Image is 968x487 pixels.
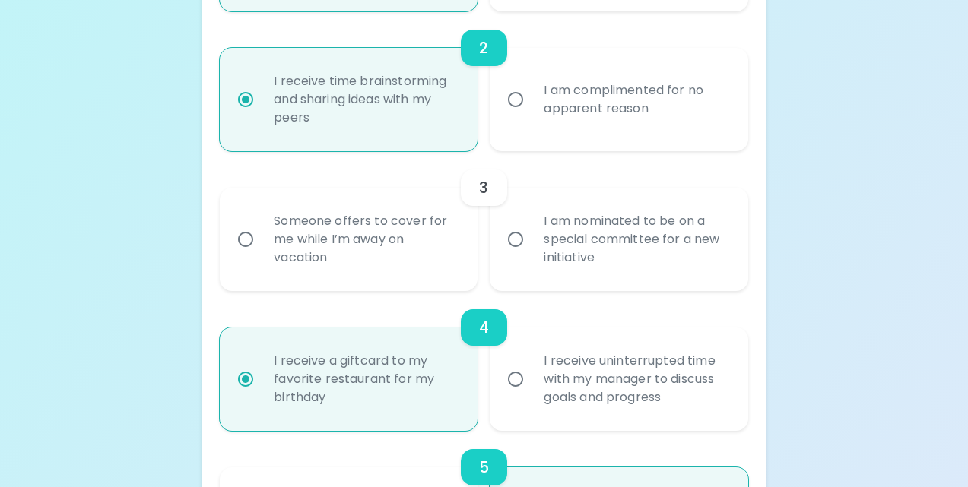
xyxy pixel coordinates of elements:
div: I am complimented for no apparent reason [532,63,739,136]
h6: 3 [479,176,488,200]
h6: 2 [479,36,488,60]
h6: 4 [479,315,489,340]
div: I am nominated to be on a special committee for a new initiative [532,194,739,285]
div: I receive time brainstorming and sharing ideas with my peers [262,54,469,145]
div: I receive uninterrupted time with my manager to discuss goals and progress [532,334,739,425]
h6: 5 [479,455,489,479]
div: choice-group-check [220,151,748,291]
div: choice-group-check [220,11,748,151]
div: choice-group-check [220,291,748,431]
div: Someone offers to cover for me while I’m away on vacation [262,194,469,285]
div: I receive a giftcard to my favorite restaurant for my birthday [262,334,469,425]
